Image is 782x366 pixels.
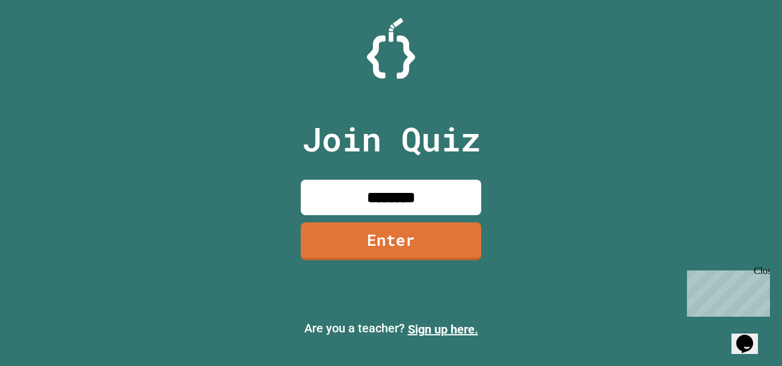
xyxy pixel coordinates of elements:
p: Join Quiz [302,114,481,164]
iframe: chat widget [682,266,770,317]
p: Are you a teacher? [10,319,772,338]
div: Chat with us now!Close [5,5,83,76]
iframe: chat widget [731,318,770,354]
a: Enter [301,222,481,260]
a: Sign up here. [408,322,478,337]
img: Logo.svg [367,18,415,79]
